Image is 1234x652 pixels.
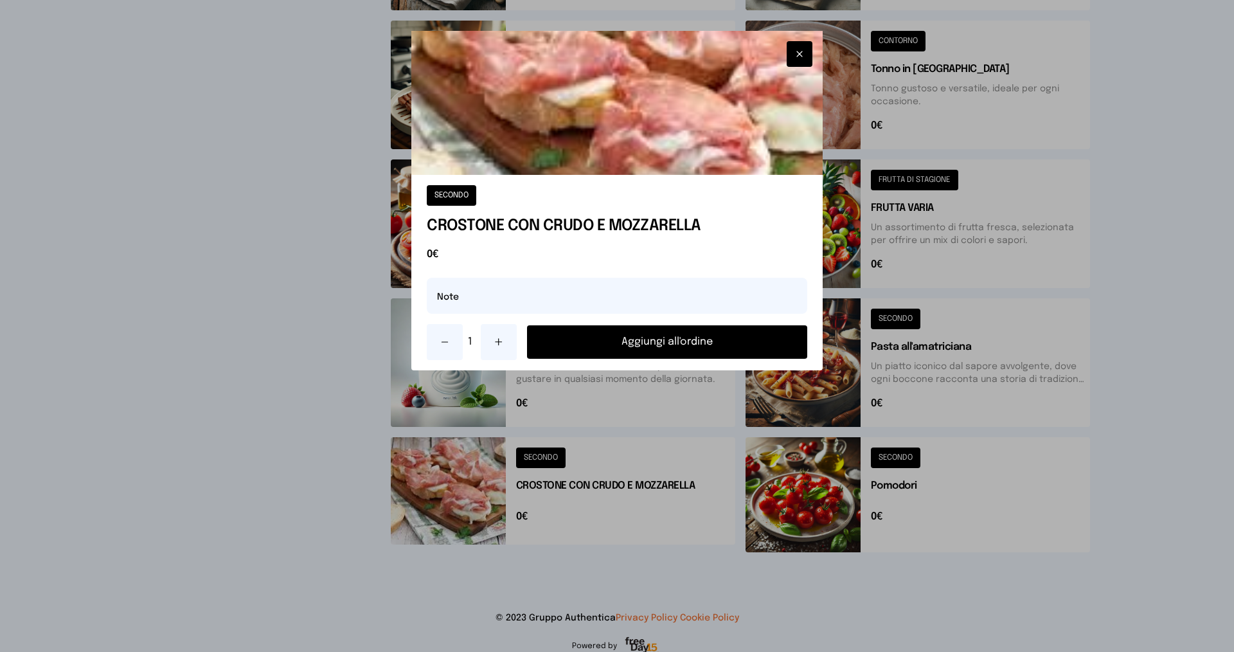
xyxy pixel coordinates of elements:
button: SECONDO [427,185,476,206]
span: 1 [468,334,476,350]
button: Aggiungi all'ordine [527,325,807,359]
img: CROSTONE CON CRUDO E MOZZARELLA [411,31,823,175]
span: 0€ [427,247,807,262]
h1: CROSTONE CON CRUDO E MOZZARELLA [427,216,807,237]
